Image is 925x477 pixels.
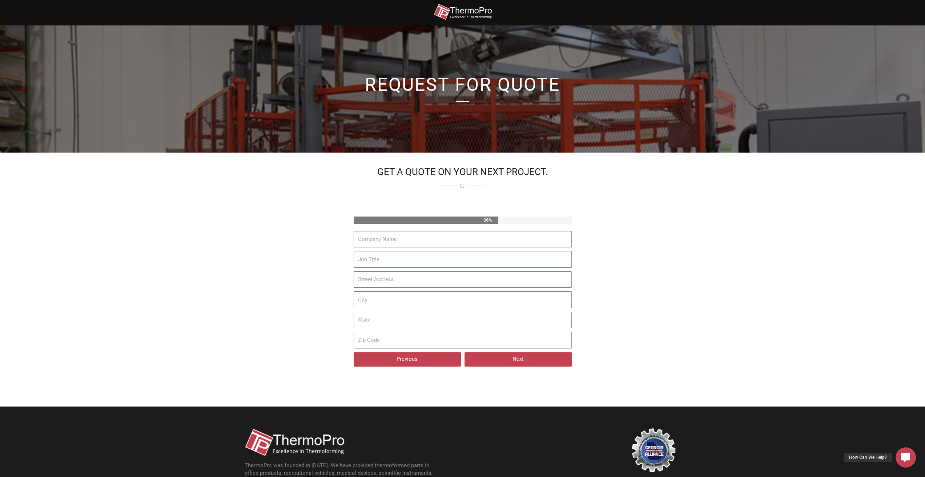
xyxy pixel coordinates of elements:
input: State [354,312,572,328]
img: georgia-manufacturing-alliance [632,428,675,472]
input: Job Title [354,251,572,268]
input: Street Address [354,271,572,288]
input: Zip Code [354,332,572,348]
button: Previous [354,352,461,367]
input: Company Name [354,231,572,248]
a: How Can We Help? [896,447,916,468]
div: How Can We Help? [844,453,892,462]
h1: Request for Quote [256,76,670,94]
h2: GET A QUOTE ON YOUR NEXT PROJECT. [354,167,572,177]
img: thermopro-logo-non-iso [245,428,344,456]
div: 66% [354,217,498,224]
button: Next [464,352,572,367]
img: thermopro-logo-non-iso [434,4,492,20]
input: City [354,291,572,308]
